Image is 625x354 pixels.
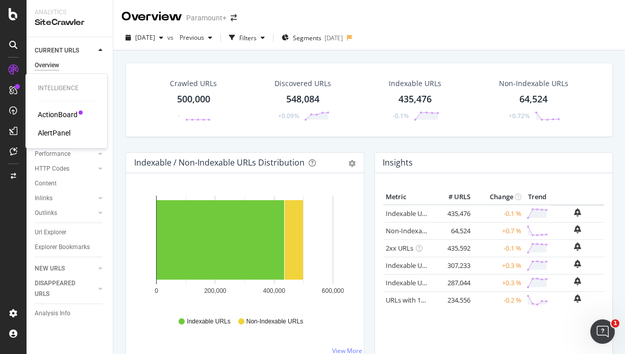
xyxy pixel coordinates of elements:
text: 400,000 [263,287,285,294]
h4: Insights [383,156,413,170]
div: DISAPPEARED URLS [35,278,86,299]
svg: A chart. [134,189,356,308]
a: AlertPanel [38,128,70,138]
span: Segments [293,34,321,42]
td: +0.3 % [473,274,524,291]
th: Trend [524,189,551,205]
text: 0 [155,287,158,294]
a: Analysis Info [35,308,106,319]
th: # URLS [432,189,473,205]
a: CURRENT URLS [35,45,95,56]
a: Content [35,178,106,189]
a: Url Explorer [35,227,106,238]
a: HTTP Codes [35,164,95,174]
div: - [178,112,180,120]
div: Url Explorer [35,227,66,238]
td: 435,476 [432,205,473,223]
button: Filters [225,30,269,46]
a: 2xx URLs [386,243,413,253]
div: CURRENT URLS [35,45,79,56]
div: bell-plus [574,225,581,233]
div: Analysis Info [35,308,70,319]
div: Indexable / Non-Indexable URLs Distribution [134,157,305,168]
span: 2025 Sep. 15th [135,33,155,42]
div: Paramount+ [186,13,227,23]
a: Performance [35,149,95,159]
td: +0.7 % [473,222,524,239]
div: Crawled URLs [170,78,217,89]
a: DISAPPEARED URLS [35,278,95,299]
div: arrow-right-arrow-left [231,14,237,21]
a: Outlinks [35,208,95,219]
span: 1 [611,319,619,328]
button: [DATE] [121,30,167,46]
button: Segments[DATE] [278,30,347,46]
div: Indexable URLs [389,78,441,89]
div: 64,524 [519,93,547,106]
a: Indexable URLs [386,209,433,218]
div: -0.1% [393,112,409,120]
button: Previous [176,30,216,46]
div: HTTP Codes [35,164,69,174]
div: bell-plus [574,294,581,303]
div: bell-plus [574,242,581,251]
a: Indexable URLs with Bad H1 [386,261,471,270]
span: Non-Indexable URLs [246,317,303,326]
text: 200,000 [204,287,227,294]
div: SiteCrawler [35,17,105,29]
div: bell-plus [574,208,581,216]
a: URLs with 1 Follow Inlink [386,295,461,305]
text: 600,000 [322,287,344,294]
td: -0.1 % [473,205,524,223]
div: Explorer Bookmarks [35,242,90,253]
a: ActionBoard [38,110,78,120]
td: -0.2 % [473,291,524,309]
a: NEW URLS [35,263,95,274]
div: bell-plus [574,260,581,268]
th: Metric [383,189,432,205]
div: bell-plus [574,277,581,285]
div: 548,084 [286,93,319,106]
a: Overview [35,60,106,71]
div: Overview [121,8,182,25]
div: Performance [35,149,70,159]
div: Non-Indexable URLs [499,78,568,89]
div: 435,476 [398,93,432,106]
div: Content [35,178,57,189]
td: 287,044 [432,274,473,291]
div: +0.09% [278,112,299,120]
div: 500,000 [177,93,210,106]
a: Explorer Bookmarks [35,242,106,253]
td: 64,524 [432,222,473,239]
div: +0.72% [509,112,530,120]
div: gear [348,160,356,167]
div: Intelligence [38,84,95,93]
td: -0.1 % [473,239,524,257]
span: Indexable URLs [187,317,230,326]
a: Non-Indexable URLs [386,226,448,235]
div: NEW URLS [35,263,65,274]
td: 307,233 [432,257,473,274]
span: vs [167,33,176,42]
span: Previous [176,33,204,42]
div: Discovered URLs [274,78,331,89]
div: Filters [239,34,257,42]
td: 234,556 [432,291,473,309]
div: Overview [35,60,59,71]
td: +0.3 % [473,257,524,274]
div: Analytics [35,8,105,17]
iframe: Intercom live chat [590,319,615,344]
a: Indexable URLs with Bad Description [386,278,497,287]
th: Change [473,189,524,205]
div: Inlinks [35,193,53,204]
div: [DATE] [324,34,343,42]
td: 435,592 [432,239,473,257]
div: Outlinks [35,208,57,219]
a: Inlinks [35,193,95,204]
